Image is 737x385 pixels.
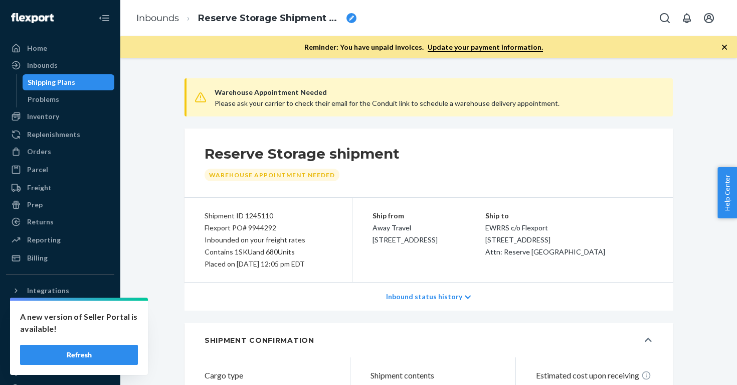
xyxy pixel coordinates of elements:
[27,111,59,121] div: Inventory
[6,57,114,73] a: Inbounds
[6,250,114,266] a: Billing
[27,43,47,53] div: Home
[205,335,314,345] h5: SHIPMENT CONFIRMATION
[205,246,332,258] div: Contains 1 SKU and 680 Units
[6,214,114,230] a: Returns
[27,165,48,175] div: Parcel
[27,200,43,210] div: Prep
[428,43,543,52] a: Update your payment information.
[6,327,114,343] button: Fast Tags
[27,235,61,245] div: Reporting
[20,345,138,365] button: Refresh
[27,60,58,70] div: Inbounds
[6,144,114,160] a: Orders
[20,311,138,335] p: A new version of Seller Portal is available!
[699,8,719,28] button: Open account menu
[717,167,737,218] button: Help Center
[6,108,114,124] a: Inventory
[6,283,114,299] button: Integrations
[6,232,114,248] a: Reporting
[94,8,114,28] button: Close Navigation
[536,369,653,381] p: Estimated cost upon receiving
[23,91,115,107] a: Problems
[27,183,52,193] div: Freight
[6,162,114,178] a: Parcel
[27,286,69,296] div: Integrations
[27,147,51,157] div: Orders
[205,369,322,381] header: Cargo type
[136,13,179,24] a: Inbounds
[128,4,364,33] ol: breadcrumbs
[6,303,114,315] a: Add Integration
[485,222,653,234] p: EWRRS c/o Flexport
[185,323,673,357] button: SHIPMENT CONFIRMATION
[198,12,342,25] span: Reserve Storage Shipment STIdd61c9dd14
[485,235,605,256] span: [STREET_ADDRESS] Attn: Reserve [GEOGRAPHIC_DATA]
[205,222,332,234] div: Flexport PO# 9944292
[205,234,332,246] div: Inbounded on your freight rates
[386,292,462,302] p: Inbound status history
[205,169,339,181] div: Warehouse Appointment Needed
[215,86,661,98] span: Warehouse Appointment Needed
[485,210,653,222] p: Ship to
[6,126,114,143] a: Replenishments
[11,13,54,23] img: Flexport logo
[6,347,114,359] a: Add Fast Tag
[672,355,727,380] iframe: Opens a widget where you can chat to one of our agents
[205,145,400,163] h2: Reserve Storage shipment
[27,217,54,227] div: Returns
[6,180,114,196] a: Freight
[373,223,438,244] span: Away Travel [STREET_ADDRESS]
[28,77,75,87] div: Shipping Plans
[373,210,485,222] p: Ship from
[205,258,332,270] div: Placed on [DATE] 12:05 pm EDT
[304,42,543,52] p: Reminder: You have unpaid invoices.
[6,40,114,56] a: Home
[28,94,59,104] div: Problems
[27,253,48,263] div: Billing
[677,8,697,28] button: Open notifications
[215,99,560,107] span: Please ask your carrier to check their email for the Conduit link to schedule a warehouse deliver...
[27,130,80,140] div: Replenishments
[205,210,332,222] div: Shipment ID 1245110
[6,197,114,213] a: Prep
[655,8,675,28] button: Open Search Box
[371,369,487,381] header: Shipment contents
[23,74,115,90] a: Shipping Plans
[6,363,114,379] a: Settings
